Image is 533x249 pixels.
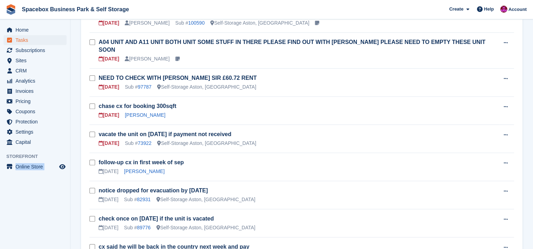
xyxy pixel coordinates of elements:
span: Tasks [16,35,58,45]
span: Sites [16,56,58,65]
div: Sub # [175,19,205,27]
div: Sub # [125,83,151,91]
a: menu [4,45,67,55]
a: menu [4,25,67,35]
a: menu [4,96,67,106]
span: Home [16,25,58,35]
div: Self-Storage Aston, [GEOGRAPHIC_DATA] [157,83,256,91]
a: menu [4,107,67,116]
a: check once on [DATE] if the unit is vacated [99,216,214,222]
div: [PERSON_NAME] [125,19,169,27]
a: Preview store [58,162,67,171]
span: Pricing [16,96,58,106]
span: Coupons [16,107,58,116]
a: 100590 [188,20,205,26]
a: menu [4,162,67,172]
span: Protection [16,117,58,127]
div: Self-Storage Aston, [GEOGRAPHIC_DATA] [156,196,255,203]
a: [PERSON_NAME] [124,168,165,174]
span: Create [449,6,463,13]
div: Self-Storage Aston, [GEOGRAPHIC_DATA] [156,224,255,231]
div: Sub # [124,196,151,203]
a: menu [4,86,67,96]
a: NEED TO CHECK WITH [PERSON_NAME] SIR £60.72 RENT [99,75,257,81]
img: Shitika Balanath [500,6,507,13]
a: menu [4,137,67,147]
a: follow-up cx in first week of sep [99,159,184,165]
a: menu [4,117,67,127]
div: [DATE] [99,83,119,91]
div: Self-Storage Aston, [GEOGRAPHIC_DATA] [157,140,256,147]
div: [DATE] [99,19,119,27]
a: 97787 [138,84,151,90]
span: Capital [16,137,58,147]
img: stora-icon-8386f47178a22dfd0bd8f6a31ec36ba5ce8667c1dd55bd0f319d3a0aa187defe.svg [6,4,16,15]
span: Online Store [16,162,58,172]
a: Spacebox Business Park & Self Storage [19,4,132,15]
span: Invoices [16,86,58,96]
span: Help [484,6,494,13]
a: chase cx for booking 300sqft [99,103,176,109]
div: [DATE] [99,111,119,119]
a: menu [4,66,67,76]
a: 89776 [137,225,151,230]
div: Sub # [125,140,151,147]
a: 82931 [137,197,151,202]
a: menu [4,35,67,45]
a: 73922 [138,140,151,146]
span: Account [508,6,527,13]
a: vacate the unit on [DATE] if payment not received [99,131,231,137]
a: menu [4,56,67,65]
a: menu [4,127,67,137]
a: menu [4,76,67,86]
div: Sub # [124,224,151,231]
span: Settings [16,127,58,137]
div: [DATE] [99,224,118,231]
div: [DATE] [99,140,119,147]
span: CRM [16,66,58,76]
a: [PERSON_NAME] [125,112,165,118]
span: Subscriptions [16,45,58,55]
div: [DATE] [99,168,118,175]
div: Self-Storage Aston, [GEOGRAPHIC_DATA] [210,19,309,27]
div: [PERSON_NAME] [125,55,169,63]
div: [DATE] [99,55,119,63]
span: Analytics [16,76,58,86]
a: A04 UNIT AND A11 UNIT BOTH UNIT SOME STUFF IN THERE PLEASE FIND OUT WITH [PERSON_NAME] PLEASE NEE... [99,39,485,53]
a: notice dropped for evacuation by [DATE] [99,187,208,193]
div: [DATE] [99,196,118,203]
span: Storefront [6,153,70,160]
